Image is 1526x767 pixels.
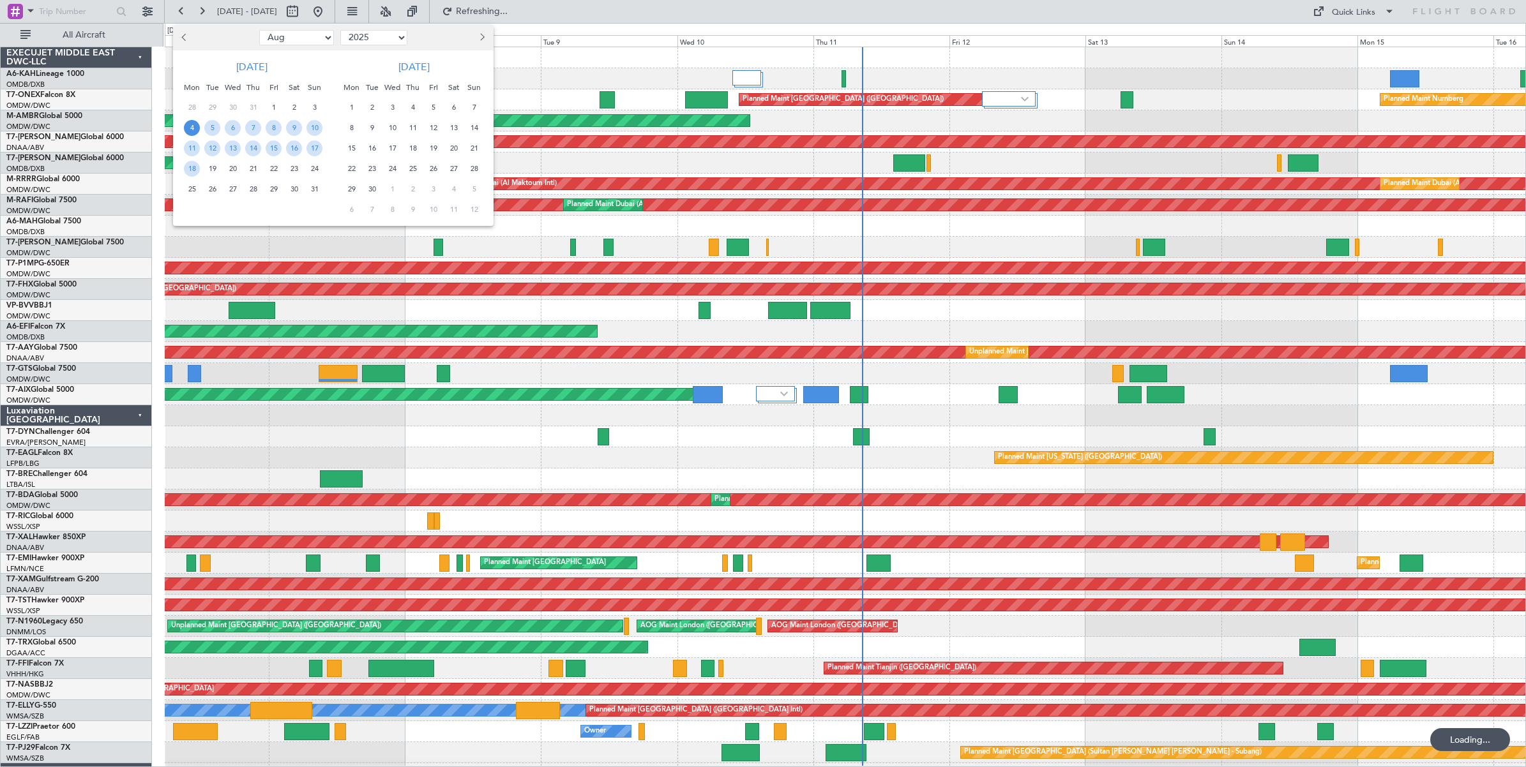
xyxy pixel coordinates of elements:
a: OMDW/DWC [6,122,50,131]
a: T7-AAYGlobal 7500 [6,344,77,352]
a: T7-[PERSON_NAME]Global 6000 [6,154,124,162]
div: 7-8-2025 [243,118,264,138]
div: 5-10-2025 [464,179,485,200]
div: Quick Links [1332,6,1375,19]
span: T7-NAS [6,681,34,689]
span: 26 [425,161,441,177]
a: OMDW/DWC [6,290,50,300]
a: LTBA/ISL [6,480,35,489]
div: 12-8-2025 [202,138,223,159]
span: All Aircraft [33,31,135,40]
div: Sat 6 [133,35,269,47]
span: Refreshing... [455,7,509,16]
span: 31 [306,181,322,197]
div: Mon [342,77,362,98]
a: OMDW/DWC [6,101,50,110]
span: 2 [405,181,421,197]
span: 4 [184,120,200,136]
a: T7-[PERSON_NAME]Global 6000 [6,133,124,141]
a: T7-ELLYG-550 [6,702,56,710]
span: T7-XAM [6,576,36,583]
a: OMDW/DWC [6,396,50,405]
div: 5-9-2025 [423,98,444,118]
div: 11-8-2025 [182,138,202,159]
span: 26 [204,181,220,197]
a: OMDW/DWC [6,375,50,384]
span: 18 [184,161,200,177]
span: 4 [446,181,462,197]
div: 15-8-2025 [264,138,284,159]
span: 12 [204,140,220,156]
div: Fri [264,77,284,98]
div: 3-9-2025 [382,98,403,118]
div: 8-9-2025 [342,118,362,138]
a: T7-NASBBJ2 [6,681,53,689]
img: arrow-gray.svg [780,391,788,396]
div: 1-8-2025 [264,98,284,118]
a: OMDW/DWC [6,690,50,700]
span: 12 [466,202,482,218]
div: Tue [202,77,223,98]
span: 10 [425,202,441,218]
a: T7-DYNChallenger 604 [6,428,90,436]
div: 26-9-2025 [423,159,444,179]
span: 11 [405,120,421,136]
span: 28 [245,181,261,197]
span: 17 [306,140,322,156]
div: 25-8-2025 [182,179,202,200]
a: M-RAFIGlobal 7500 [6,197,77,204]
span: 21 [245,161,261,177]
span: T7-ONEX [6,91,40,99]
div: 24-8-2025 [305,159,325,179]
span: T7-EAGL [6,449,38,457]
span: T7-EMI [6,555,31,562]
span: 11 [446,202,462,218]
a: DNMM/LOS [6,627,46,637]
span: T7-RIC [6,512,30,520]
span: 24 [384,161,400,177]
div: 2-10-2025 [403,179,423,200]
div: 29-8-2025 [264,179,284,200]
span: 4 [405,100,421,115]
a: OMDW/DWC [6,248,50,258]
span: 24 [306,161,322,177]
span: T7-P1MP [6,260,38,267]
img: arrow-gray.svg [1021,96,1029,101]
a: WMSA/SZB [6,711,44,721]
span: T7-BDA [6,491,34,499]
span: 27 [446,161,462,177]
span: 7 [466,100,482,115]
div: 17-8-2025 [305,138,325,159]
span: T7-N1960 [6,618,42,625]
div: Planned Maint Dubai (Al Maktoum Intl) [431,174,557,193]
a: T7-BREChallenger 604 [6,470,87,478]
div: 9-9-2025 [362,118,382,138]
a: OMDB/DXB [6,332,45,342]
a: WSSL/XSP [6,522,40,532]
span: 3 [306,100,322,115]
div: 30-9-2025 [362,179,382,200]
a: OMDW/DWC [6,501,50,510]
div: Unplanned Maint [GEOGRAPHIC_DATA] ([GEOGRAPHIC_DATA]) [171,616,381,636]
span: T7-XAL [6,533,33,541]
span: 6 [446,100,462,115]
div: 10-9-2025 [382,118,403,138]
span: M-AMBR [6,112,39,120]
span: 17 [384,140,400,156]
span: T7-PJ29 [6,744,35,752]
div: Planned Maint [GEOGRAPHIC_DATA] [484,553,606,572]
div: Wed 10 [677,35,813,47]
span: 30 [225,100,241,115]
div: 29-7-2025 [202,98,223,118]
span: 11 [184,140,200,156]
a: OMDW/DWC [6,185,50,195]
a: T7-XALHawker 850XP [6,533,86,541]
span: 9 [364,120,380,136]
a: A6-EFIFalcon 7X [6,323,65,331]
span: T7-[PERSON_NAME] [6,239,80,246]
div: 7-10-2025 [362,200,382,220]
div: 6-9-2025 [444,98,464,118]
a: T7-TRXGlobal 6500 [6,639,76,646]
div: Sun 14 [1221,35,1357,47]
span: A6-EFI [6,323,30,331]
